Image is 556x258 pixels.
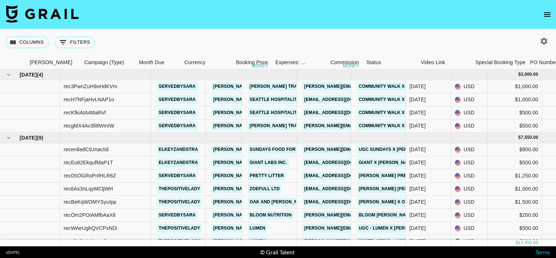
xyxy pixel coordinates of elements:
div: 7,550.00 [521,134,538,141]
a: [EMAIL_ADDRESS][DOMAIN_NAME] [302,158,384,167]
a: servedbysara [157,171,198,180]
a: thepositivelady [157,184,202,193]
a: UGC Sundays X [PERSON_NAME] [357,145,436,154]
div: recKfkiAtA4t6aRvf [64,109,106,116]
div: Aug '25 [409,172,426,179]
a: servedbysara [157,211,198,220]
div: USD [451,235,488,248]
div: Video Link [417,55,472,70]
button: hide children [4,133,14,143]
div: Sep '25 [409,122,426,129]
span: ( 9 ) [37,134,43,141]
div: $1,000.00 [488,93,542,106]
div: recsSz3n4cixsmcfn [64,238,108,245]
button: Show filters [55,36,95,48]
div: Month Due [139,55,164,70]
div: $1,250.00 [488,169,542,183]
a: [PERSON_NAME][EMAIL_ADDRESS][PERSON_NAME][DOMAIN_NAME] [211,108,368,117]
a: [PERSON_NAME][EMAIL_ADDRESS][PERSON_NAME][DOMAIN_NAME] [211,145,368,154]
div: Expenses: Remove Commission? [272,55,308,70]
div: Special Booking Type [472,55,527,70]
a: [PERSON_NAME][EMAIL_ADDRESS][PERSON_NAME][DOMAIN_NAME] [211,121,368,130]
div: USD [451,93,488,106]
button: Select columns [6,36,49,48]
div: Aug '25 [409,159,426,166]
a: servedbysara [157,82,198,91]
a: [EMAIL_ADDRESS][DOMAIN_NAME] [302,95,384,104]
a: [PERSON_NAME][EMAIL_ADDRESS][PERSON_NAME][DOMAIN_NAME] [302,121,458,130]
button: hide children [4,70,14,80]
a: servedbysara [157,95,198,104]
a: [PERSON_NAME][EMAIL_ADDRESS][PERSON_NAME][DOMAIN_NAME] [211,171,368,180]
a: [PERSON_NAME][EMAIL_ADDRESS][PERSON_NAME][DOMAIN_NAME] [211,198,368,207]
div: USD [451,156,488,169]
a: [PERSON_NAME][EMAIL_ADDRESS][PERSON_NAME][DOMAIN_NAME] [211,82,368,91]
div: $ [518,134,521,141]
div: Aug '25 [409,146,426,153]
a: [PERSON_NAME][EMAIL_ADDRESS][PERSON_NAME][DOMAIN_NAME] [211,184,368,193]
div: $500.00 [488,222,542,235]
div: Aug '25 [409,211,426,219]
div: USD [451,209,488,222]
button: open drawer [540,7,555,22]
a: [PERSON_NAME][EMAIL_ADDRESS][PERSON_NAME][DOMAIN_NAME] [211,158,368,167]
div: USD [451,143,488,156]
div: $1,500.00 [488,196,542,209]
div: USD [451,183,488,196]
div: recH7NFjaHvLNAP1o [64,96,114,103]
div: Aug '25 [409,198,426,206]
div: rec3PwnZuH9oHdKVm [64,83,117,90]
div: v [DATE] [6,250,19,255]
a: Community Walk X [PERSON_NAME], Brooks, [GEOGRAPHIC_DATA] [357,95,517,104]
div: USD [451,80,488,93]
a: servedbysara [157,121,198,130]
div: $800.00 [488,143,542,156]
a: Terms [535,249,550,255]
div: [PERSON_NAME] [30,55,72,70]
div: USD [451,222,488,235]
div: Expenses: Remove Commission? [275,55,307,70]
a: Lumen [248,224,267,233]
div: Campaign (Type) [81,55,135,70]
div: Sep '25 [409,109,426,116]
div: $500.00 [488,156,542,169]
div: Month Due [135,55,181,70]
a: [PERSON_NAME] Trailhead Store [248,121,332,130]
a: [EMAIL_ADDRESS][DOMAIN_NAME] [302,198,384,207]
div: Currency [184,55,206,70]
div: $200.00 [488,209,542,222]
a: Seattle Hospitality Group [248,108,319,117]
div: Status [366,55,381,70]
div: $500.00 [488,120,542,133]
a: thepositivelady [157,237,202,246]
div: Status [363,55,417,70]
a: Bloom [PERSON_NAME] [357,211,416,220]
a: [PERSON_NAME] Trailhead Store [248,82,332,91]
div: recgMX4Av3fi8WmIW [64,122,114,129]
a: Pretty Litter [248,171,286,180]
div: $1,000.00 [488,80,542,93]
a: Community Walk X [PERSON_NAME], Brooks, [GEOGRAPHIC_DATA] [357,121,517,130]
a: Sundays Food for Dogs [248,145,312,154]
a: Community Walk X [PERSON_NAME], Brooks, [GEOGRAPHIC_DATA] [357,108,517,117]
div: Currency [181,55,217,70]
a: [PERSON_NAME][EMAIL_ADDRESS][PERSON_NAME][DOMAIN_NAME] [211,211,368,220]
a: Giant X [PERSON_NAME] [357,158,417,167]
div: © Grail Talent [260,249,295,256]
a: thepositivelady [157,224,202,233]
div: 3,000.00 [521,71,538,78]
div: $ [516,240,518,246]
img: Grail Talent [6,5,79,23]
a: [PERSON_NAME][EMAIL_ADDRESS][PERSON_NAME][DOMAIN_NAME] [211,95,368,104]
div: Campaign (Type) [84,55,124,70]
a: [EMAIL_ADDRESS][DOMAIN_NAME] [302,171,384,180]
div: recBeKqWOMYSyuIpp [64,198,116,206]
div: Sep '25 [409,83,426,90]
div: recEo62EkqufMaP1T [64,159,113,166]
a: [EMAIL_ADDRESS][DOMAIN_NAME] [302,108,384,117]
a: [PERSON_NAME][EMAIL_ADDRESS][DOMAIN_NAME] [302,224,421,233]
a: Oak and [PERSON_NAME] [248,198,311,207]
span: [DATE] [20,134,37,141]
a: [PERSON_NAME][EMAIL_ADDRESS][DOMAIN_NAME] [302,211,421,220]
div: USD [451,169,488,183]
